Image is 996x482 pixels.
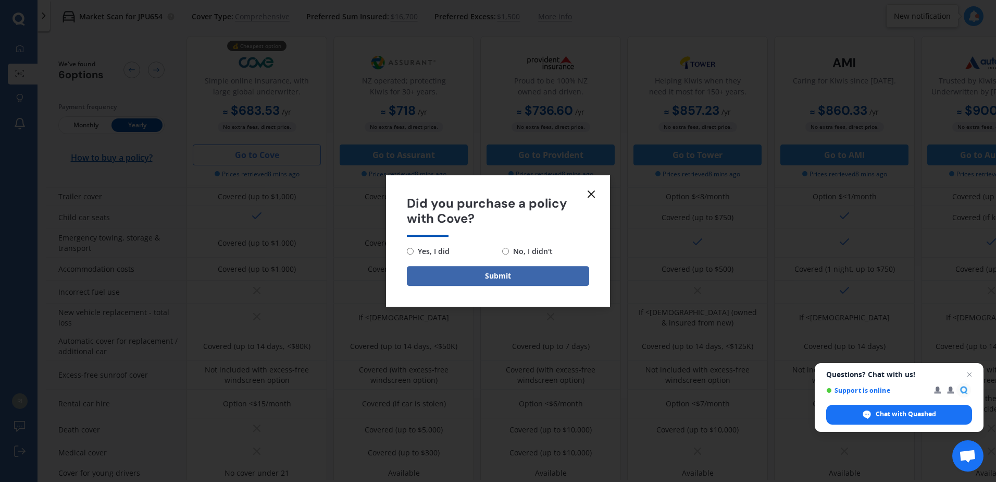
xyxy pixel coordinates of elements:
div: Open chat [952,440,983,472]
span: Support is online [826,387,927,394]
span: Questions? Chat with us! [826,370,972,379]
span: Yes, I did [414,245,450,258]
div: Chat with Quashed [826,405,972,425]
button: Submit [407,266,589,286]
span: Close chat [963,368,976,381]
span: Did you purchase a policy with Cove? [407,196,589,226]
input: No, I didn't [502,248,509,255]
span: Chat with Quashed [876,409,936,419]
span: No, I didn't [509,245,553,258]
input: Yes, I did [407,248,414,255]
